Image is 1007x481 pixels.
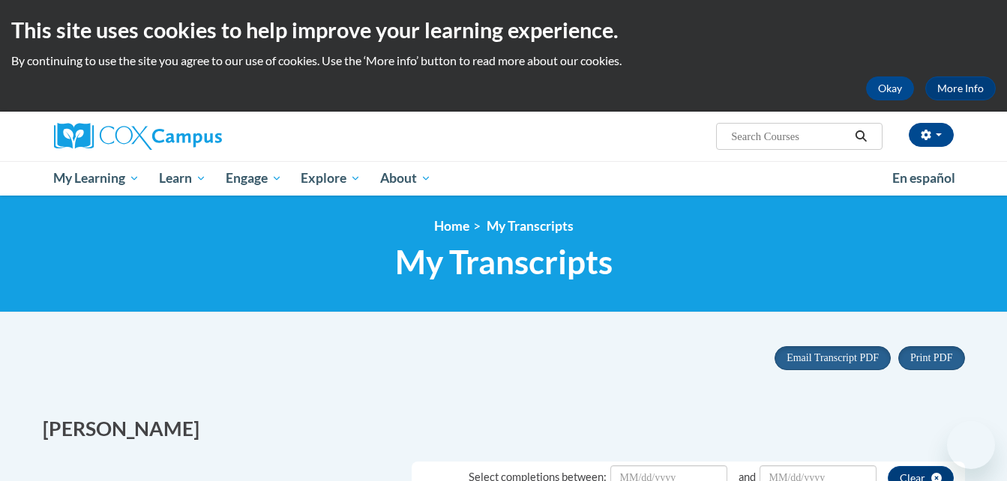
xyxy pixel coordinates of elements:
button: Print PDF [898,346,964,370]
span: Print PDF [910,352,952,363]
p: By continuing to use the site you agree to our use of cookies. Use the ‘More info’ button to read... [11,52,996,69]
a: Cox Campus [54,123,339,150]
a: About [370,161,441,196]
img: Cox Campus [54,123,222,150]
a: Learn [149,161,216,196]
button: Account Settings [909,123,954,147]
a: My Learning [44,161,150,196]
span: My Transcripts [487,218,574,234]
span: My Learning [53,169,139,187]
span: My Transcripts [395,242,613,282]
a: Home [434,218,469,234]
a: Engage [216,161,292,196]
button: Email Transcript PDF [775,346,891,370]
a: Explore [291,161,370,196]
span: Learn [159,169,206,187]
input: Search Courses [730,127,850,145]
h2: [PERSON_NAME] [43,415,493,443]
a: En español [883,163,965,194]
button: Search [850,127,872,145]
iframe: Button to launch messaging window [947,421,995,469]
h2: This site uses cookies to help improve your learning experience. [11,15,996,45]
div: Main menu [31,161,976,196]
span: Explore [301,169,361,187]
a: More Info [925,76,996,100]
span: Engage [226,169,282,187]
span: About [380,169,431,187]
span: En español [892,170,955,186]
span: Email Transcript PDF [787,352,879,363]
button: Okay [866,76,914,100]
